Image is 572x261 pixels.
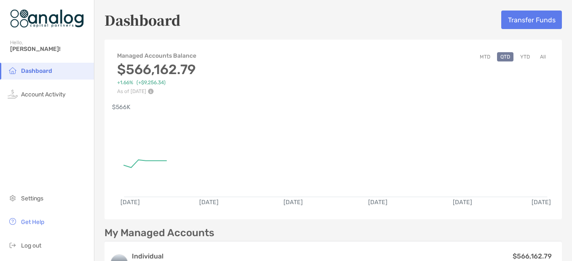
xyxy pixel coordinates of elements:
button: Transfer Funds [501,11,562,29]
img: activity icon [8,89,18,99]
p: As of [DATE] [117,88,197,94]
text: $566K [112,104,131,111]
h5: Dashboard [104,10,181,29]
img: Performance Info [148,88,154,94]
button: QTD [497,52,513,61]
text: [DATE] [532,199,551,206]
button: All [537,52,549,61]
text: [DATE] [284,199,303,206]
h3: $566,162.79 [117,61,197,77]
span: Dashboard [21,67,52,75]
img: household icon [8,65,18,75]
span: ( +$9,256.34 ) [136,80,166,86]
span: Account Activity [21,91,66,98]
text: [DATE] [453,199,472,206]
img: Zoe Logo [10,3,84,34]
text: [DATE] [120,199,140,206]
p: My Managed Accounts [104,228,214,238]
text: [DATE] [369,199,388,206]
h4: Managed Accounts Balance [117,52,197,59]
span: Settings [21,195,43,202]
span: Get Help [21,218,44,226]
text: [DATE] [199,199,219,206]
span: +1.66% [117,80,133,86]
button: YTD [517,52,533,61]
button: MTD [476,52,494,61]
span: Log out [21,242,41,249]
span: [PERSON_NAME]! [10,45,89,53]
img: settings icon [8,193,18,203]
img: get-help icon [8,216,18,226]
img: logout icon [8,240,18,250]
